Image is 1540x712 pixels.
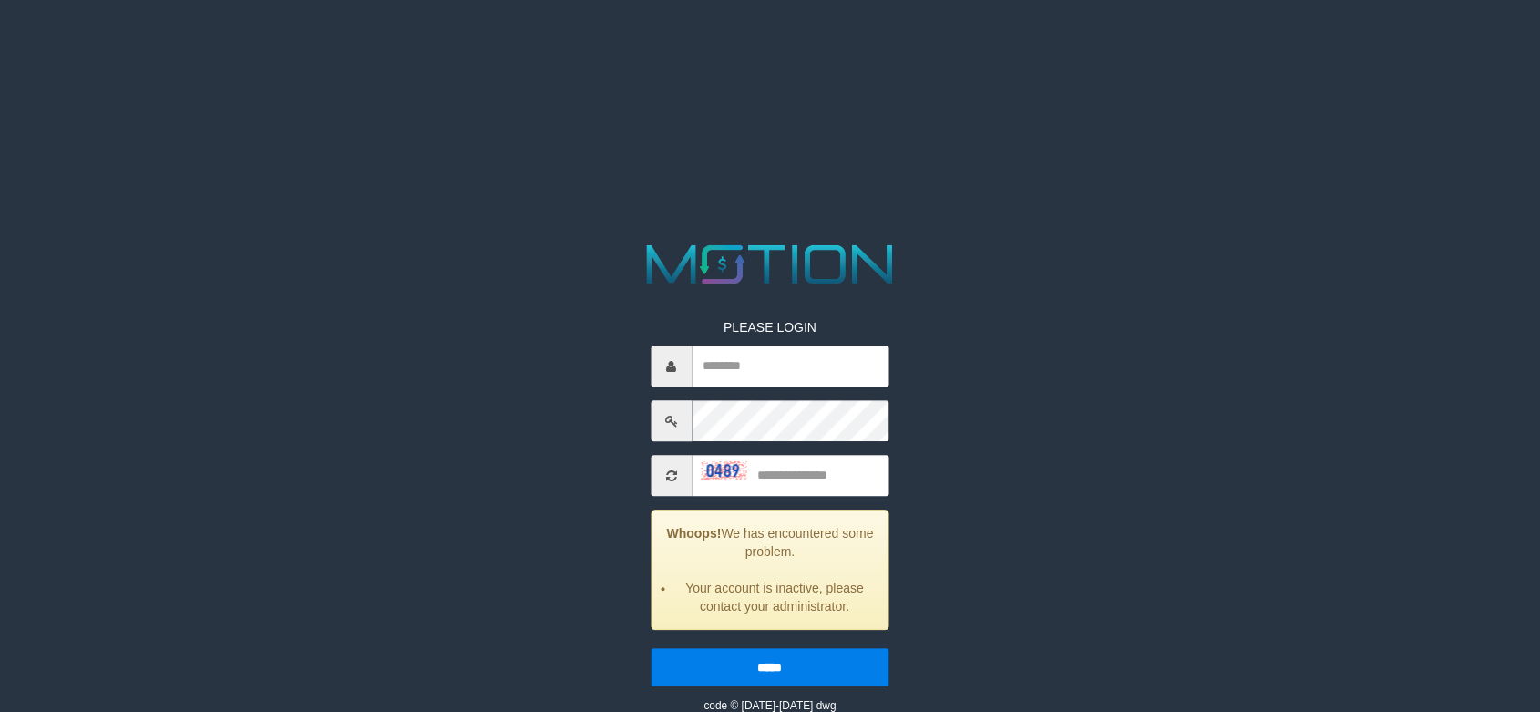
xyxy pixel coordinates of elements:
[703,699,836,712] small: code © [DATE]-[DATE] dwg
[701,461,746,480] img: captcha
[674,579,875,615] li: Your account is inactive, please contact your administrator.
[651,510,889,630] div: We has encountered some problem.
[651,318,889,336] p: PLEASE LOGIN
[635,238,905,291] img: MOTION_logo.png
[667,526,722,541] strong: Whoops!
